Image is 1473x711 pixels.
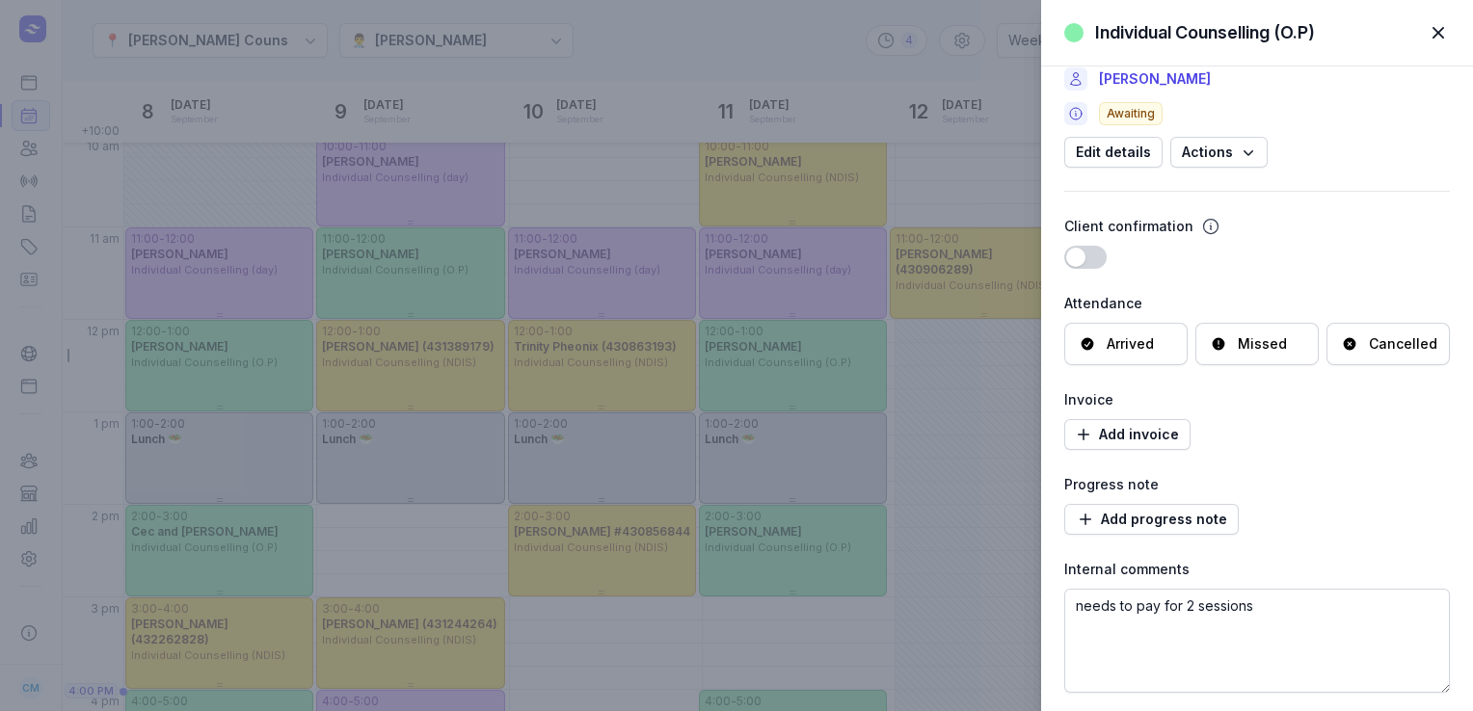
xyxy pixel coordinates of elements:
span: Actions [1182,141,1256,164]
a: [PERSON_NAME] [1099,67,1211,91]
button: Edit details [1064,137,1163,168]
span: Awaiting [1099,102,1163,125]
div: Internal comments [1064,558,1450,581]
div: Cancelled [1369,334,1437,354]
div: Arrived [1107,334,1154,354]
div: Individual Counselling (O.P) [1095,21,1315,44]
div: Missed [1238,334,1287,354]
span: Add progress note [1076,508,1227,531]
button: Actions [1170,137,1268,168]
div: Invoice [1064,388,1450,411]
span: Edit details [1076,141,1151,164]
span: Add invoice [1076,423,1179,446]
div: Progress note [1064,473,1450,496]
div: Client confirmation [1064,215,1193,238]
div: Attendance [1064,292,1450,315]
